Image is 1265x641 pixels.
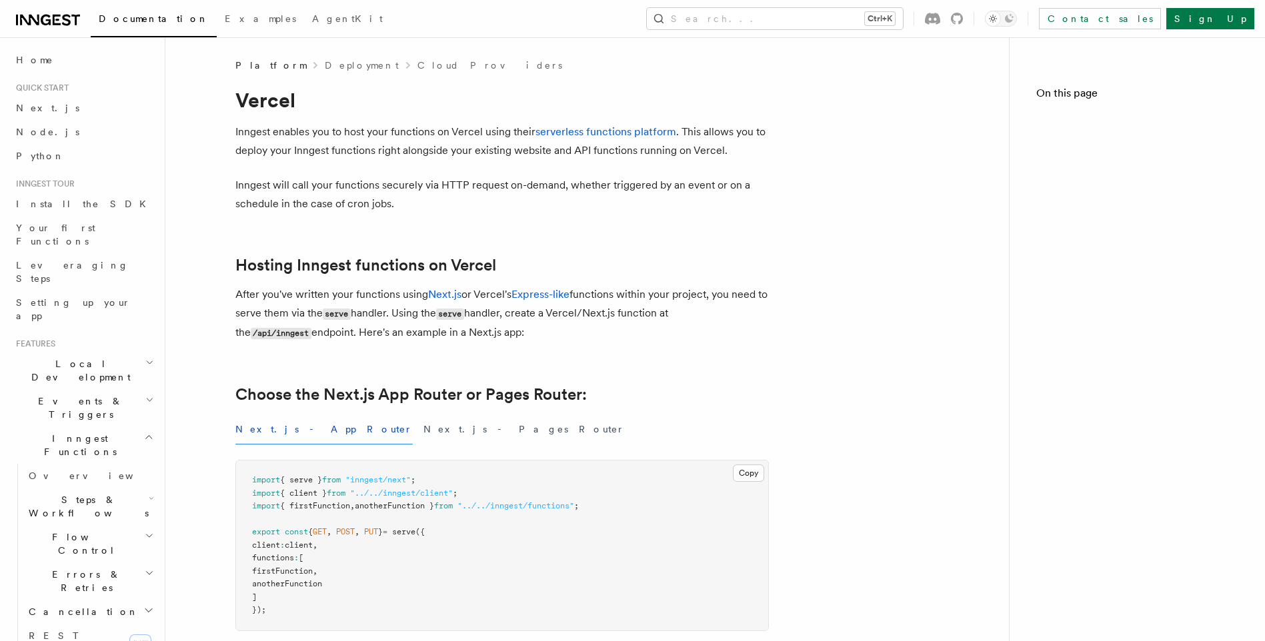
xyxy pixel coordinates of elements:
a: Setting up your app [11,291,157,328]
button: Events & Triggers [11,389,157,426]
span: client [252,540,280,550]
span: PUT [364,527,378,536]
span: { firstFunction [280,501,350,510]
span: export [252,527,280,536]
button: Steps & Workflows [23,488,157,525]
span: , [313,566,317,576]
span: Errors & Retries [23,568,145,594]
a: Python [11,144,157,168]
span: }); [252,605,266,614]
button: Cancellation [23,600,157,624]
span: GET [313,527,327,536]
span: Home [16,53,53,67]
button: Errors & Retries [23,562,157,600]
span: Cancellation [23,605,139,618]
span: import [252,501,280,510]
span: Local Development [11,357,145,384]
span: { client } [280,488,327,498]
span: Your first Functions [16,223,95,247]
p: Inngest will call your functions securely via HTTP request on-demand, whether triggered by an eve... [235,176,769,213]
p: Inngest enables you to host your functions on Vercel using their . This allows you to deploy your... [235,123,769,160]
span: client [285,540,313,550]
span: Quick start [11,83,69,93]
span: Flow Control [23,530,145,557]
a: Cloud Providers [417,59,562,72]
span: Events & Triggers [11,394,145,421]
span: , [355,527,359,536]
span: functions [252,553,294,562]
a: Home [11,48,157,72]
span: Steps & Workflows [23,493,149,520]
a: Express-like [511,288,569,301]
button: Copy [733,464,764,482]
span: AgentKit [312,13,383,24]
a: Hosting Inngest functions on Vercel [235,256,496,275]
button: Next.js - App Router [235,414,413,444]
kbd: Ctrl+K [865,12,895,25]
span: Inngest Functions [11,432,144,458]
a: Next.js [428,288,461,301]
span: POST [336,527,355,536]
span: , [350,501,355,510]
span: "inngest/next" [345,475,411,484]
span: Documentation [99,13,209,24]
span: import [252,488,280,498]
span: Overview [29,470,166,481]
a: Choose the Next.js App Router or Pages Router: [235,385,587,404]
span: , [327,527,331,536]
span: ; [574,501,579,510]
span: const [285,527,308,536]
span: firstFunction [252,566,313,576]
span: Platform [235,59,306,72]
span: ; [453,488,457,498]
button: Toggle dark mode [985,11,1017,27]
span: Setting up your app [16,297,131,321]
p: After you've written your functions using or Vercel's functions within your project, you need to ... [235,285,769,342]
span: ({ [415,527,425,536]
span: from [434,501,453,510]
span: from [322,475,341,484]
a: Node.js [11,120,157,144]
code: serve [436,309,464,320]
a: Install the SDK [11,192,157,216]
span: Node.js [16,127,79,137]
a: Deployment [325,59,399,72]
span: : [294,553,299,562]
span: { [308,527,313,536]
span: } [378,527,383,536]
span: { serve } [280,475,322,484]
a: Your first Functions [11,216,157,253]
button: Flow Control [23,525,157,562]
button: Local Development [11,352,157,389]
span: "../../inngest/client" [350,488,453,498]
button: Next.js - Pages Router [423,414,625,444]
span: from [327,488,345,498]
a: Next.js [11,96,157,120]
span: anotherFunction } [355,501,434,510]
button: Inngest Functions [11,426,157,464]
span: serve [392,527,415,536]
a: Sign Up [1166,8,1254,29]
code: serve [323,309,351,320]
span: "../../inngest/functions" [457,501,574,510]
span: , [313,540,317,550]
h1: Vercel [235,88,769,112]
span: ] [252,592,257,602]
span: Python [16,151,65,161]
span: Features [11,338,55,349]
span: = [383,527,387,536]
span: ; [411,475,415,484]
a: serverless functions platform [535,125,676,138]
a: AgentKit [304,4,391,36]
span: import [252,475,280,484]
button: Search...Ctrl+K [647,8,903,29]
span: [ [299,553,303,562]
a: Leveraging Steps [11,253,157,291]
a: Contact sales [1039,8,1161,29]
span: Leveraging Steps [16,260,129,284]
span: anotherFunction [252,579,322,588]
span: : [280,540,285,550]
a: Documentation [91,4,217,37]
span: Install the SDK [16,199,154,209]
span: Next.js [16,103,79,113]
